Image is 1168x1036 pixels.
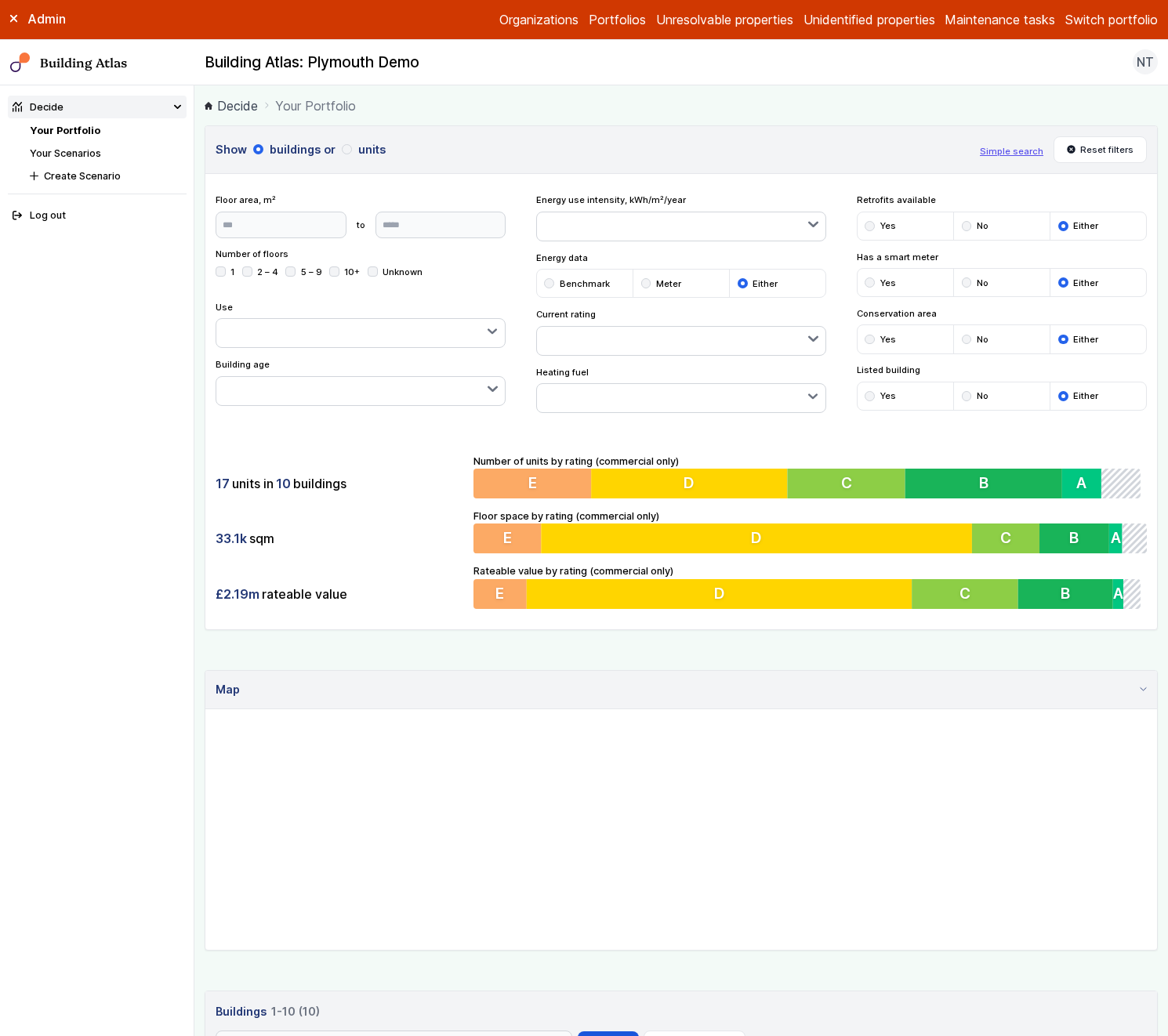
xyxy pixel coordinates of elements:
[473,523,541,553] button: E
[216,301,506,349] div: Use
[656,10,793,29] a: Unresolvable properties
[527,579,916,609] button: D
[536,194,827,241] div: Energy use intensity, kWh/m²/year
[980,145,1043,158] button: Simple search
[216,475,230,492] span: 17
[716,584,727,603] span: D
[276,475,291,492] span: 10
[686,473,697,492] span: D
[1109,523,1123,553] button: A
[945,10,1055,29] a: Maintenance tasks
[592,469,790,498] button: D
[1137,53,1154,71] span: NT
[1119,584,1130,603] span: A
[30,125,100,136] a: Your Portfolio
[1111,529,1121,548] span: A
[751,529,762,548] span: D
[857,194,1148,206] span: Retrofits available
[803,10,935,29] a: Unidentified properties
[1133,49,1158,74] button: NT
[1039,523,1109,553] button: B
[216,530,247,547] span: 33.1k
[790,469,909,498] button: C
[495,584,504,603] span: E
[502,529,511,548] span: E
[216,141,970,158] h3: Show
[589,10,646,29] a: Portfolios
[216,585,259,603] span: £2.19m
[473,563,1148,609] div: Rateable value by rating (commercial only)
[536,366,827,414] div: Heating fuel
[473,454,1148,499] div: Number of units by rating (commercial only)
[1067,584,1076,603] span: B
[473,469,593,498] button: E
[473,579,527,609] button: E
[1054,136,1148,163] button: Reset filters
[8,205,187,227] button: Log out
[916,579,1024,609] button: C
[499,10,579,29] a: Organizations
[275,96,356,115] span: Your Portfolio
[857,251,1148,263] span: Has a smart meter
[909,469,1068,498] button: B
[205,53,419,73] h2: Building Atlas: Plymouth Demo
[216,1002,1147,1020] a: Buildings 1-10 (10)
[271,1003,320,1020] span: 1-10 (10)
[8,96,187,118] summary: Decide
[964,584,975,603] span: C
[1000,529,1011,548] span: C
[13,100,63,114] div: Decide
[211,1001,325,1023] h3: Buildings
[205,671,1157,709] summary: Map
[30,147,101,159] a: Your Scenarios
[536,308,827,356] div: Current rating
[473,509,1148,554] div: Floor space by rating (commercial only)
[205,96,258,115] a: Decide
[541,523,972,553] button: D
[984,473,993,492] span: B
[216,579,463,609] div: rateable value
[1119,579,1130,609] button: A
[216,194,506,237] div: Floor area, m²
[857,307,1148,320] span: Conservation area
[25,165,187,187] button: Create Scenario
[1065,10,1158,29] button: Switch portfolio
[1070,529,1079,548] span: B
[972,523,1039,553] button: C
[536,252,827,299] div: Energy data
[216,358,506,406] div: Building age
[528,473,537,492] span: E
[216,469,463,498] div: units in buildings
[216,523,463,553] div: sqm
[216,248,506,290] div: Number of floors
[1068,469,1108,498] button: A
[857,364,1148,376] span: Listed building
[216,212,506,238] form: to
[1083,473,1093,492] span: A
[844,473,855,492] span: C
[1024,579,1119,609] button: B
[10,53,31,73] img: main-0bbd2752.svg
